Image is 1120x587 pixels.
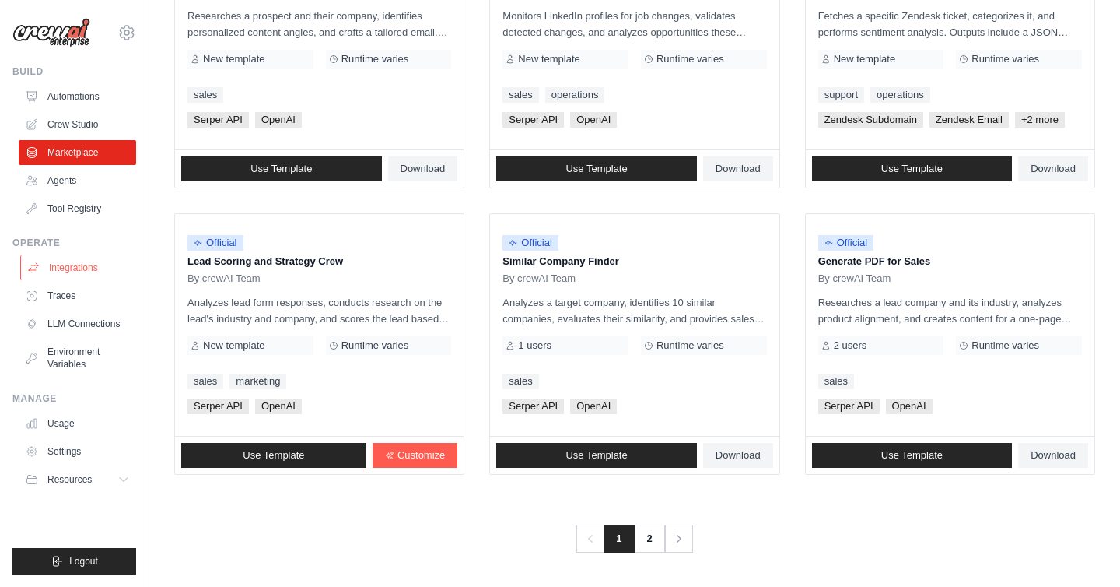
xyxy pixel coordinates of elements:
p: Similar Company Finder [502,254,766,269]
span: OpenAI [255,399,302,414]
span: By crewAI Team [502,272,576,285]
p: Analyzes a target company, identifies 10 similar companies, evaluates their similarity, and provi... [502,294,766,327]
button: Resources [19,467,136,492]
span: OpenAI [570,112,617,128]
span: Use Template [565,449,627,462]
span: OpenAI [255,112,302,128]
p: Researches a prospect and their company, identifies personalized content angles, and crafts a tai... [187,8,451,40]
p: Analyzes lead form responses, conducts research on the lead's industry and company, and scores th... [187,294,451,327]
span: OpenAI [570,399,617,414]
span: Logout [69,555,98,568]
span: Serper API [187,399,249,414]
span: Serper API [818,399,880,414]
a: sales [502,374,538,389]
div: Manage [12,392,136,405]
span: Serper API [187,112,249,128]
a: Use Template [181,156,382,181]
span: Download [401,163,446,175]
span: Runtime varies [656,339,724,352]
a: Download [1018,156,1088,181]
a: Environment Variables [19,339,136,377]
p: Monitors LinkedIn profiles for job changes, validates detected changes, and analyzes opportunitie... [502,8,766,40]
span: 1 [604,525,634,553]
img: Logo [12,18,90,47]
span: Zendesk Subdomain [818,112,923,128]
a: Customize [373,443,457,468]
span: Zendesk Email [929,112,1009,128]
a: operations [545,87,605,103]
span: Runtime varies [341,339,409,352]
a: Use Template [496,156,697,181]
a: Automations [19,84,136,109]
button: Logout [12,548,136,575]
span: Download [716,449,761,462]
a: Usage [19,411,136,436]
a: Use Template [496,443,697,468]
span: +2 more [1015,112,1065,128]
a: Download [388,156,458,181]
span: By crewAI Team [818,272,891,285]
span: Use Template [243,449,304,462]
span: Download [1031,449,1076,462]
a: sales [187,87,223,103]
span: New template [203,339,264,352]
a: sales [818,374,854,389]
a: Download [703,156,773,181]
span: 2 users [834,339,867,352]
span: New template [203,53,264,65]
span: New template [834,53,895,65]
span: OpenAI [886,399,933,414]
span: Use Template [881,449,943,462]
span: Download [716,163,761,175]
p: Generate PDF for Sales [818,254,1082,269]
span: New template [518,53,579,65]
a: Agents [19,168,136,193]
a: Use Template [181,443,366,468]
div: Operate [12,237,136,249]
span: Official [502,235,558,251]
a: support [818,87,864,103]
a: marketing [229,374,286,389]
span: Resources [47,473,92,486]
a: Traces [19,283,136,308]
span: Serper API [502,112,564,128]
a: sales [187,374,223,389]
a: Download [1018,443,1088,468]
span: Customize [397,449,445,462]
a: Use Template [812,443,1013,468]
p: Researches a lead company and its industry, analyzes product alignment, and creates content for a... [818,294,1082,327]
span: Use Template [565,163,627,175]
a: 2 [634,525,665,553]
nav: Pagination [576,525,692,553]
a: Use Template [812,156,1013,181]
a: operations [870,87,930,103]
span: Use Template [881,163,943,175]
a: LLM Connections [19,311,136,336]
span: Download [1031,163,1076,175]
a: sales [502,87,538,103]
span: Official [818,235,874,251]
a: Settings [19,439,136,464]
a: Integrations [20,255,138,280]
span: By crewAI Team [187,272,261,285]
a: Marketplace [19,140,136,165]
div: Build [12,65,136,78]
span: Official [187,235,243,251]
p: Lead Scoring and Strategy Crew [187,254,451,269]
a: Download [703,443,773,468]
span: Runtime varies [971,339,1039,352]
a: Crew Studio [19,112,136,137]
span: Runtime varies [971,53,1039,65]
p: Fetches a specific Zendesk ticket, categorizes it, and performs sentiment analysis. Outputs inclu... [818,8,1082,40]
span: Use Template [250,163,312,175]
a: Tool Registry [19,196,136,221]
span: Runtime varies [656,53,724,65]
span: 1 users [518,339,551,352]
span: Runtime varies [341,53,409,65]
span: Serper API [502,399,564,414]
